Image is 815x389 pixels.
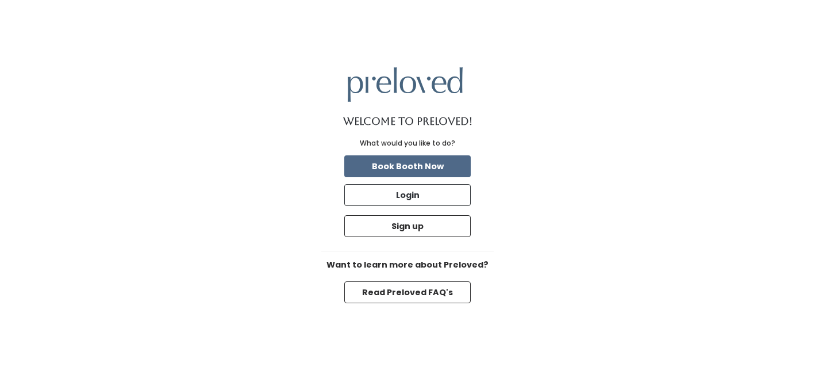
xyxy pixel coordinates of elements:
[344,281,471,303] button: Read Preloved FAQ's
[360,138,455,148] div: What would you like to do?
[321,261,494,270] h6: Want to learn more about Preloved?
[343,116,472,127] h1: Welcome to Preloved!
[342,182,473,208] a: Login
[348,67,463,101] img: preloved logo
[344,155,471,177] button: Book Booth Now
[344,184,471,206] button: Login
[344,215,471,237] button: Sign up
[342,213,473,239] a: Sign up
